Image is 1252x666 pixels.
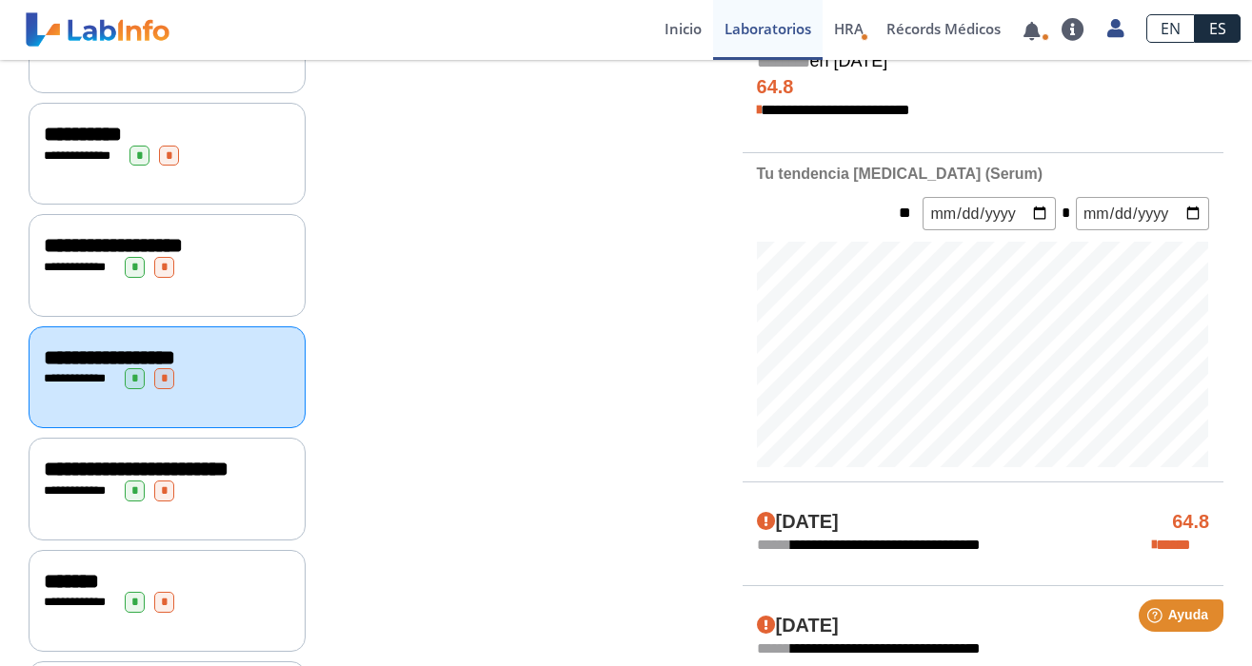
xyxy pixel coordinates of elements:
[923,197,1056,230] input: mm/dd/yyyy
[757,615,839,637] h4: [DATE]
[1195,14,1241,43] a: ES
[757,511,839,534] h4: [DATE]
[1172,511,1209,534] h4: 64.8
[1076,197,1209,230] input: mm/dd/yyyy
[757,76,1209,99] h4: 64.8
[834,19,864,38] span: HRA
[757,51,1209,73] h5: en [DATE]
[757,166,1043,182] b: Tu tendencia [MEDICAL_DATA] (Serum)
[1083,592,1231,645] iframe: Help widget launcher
[1146,14,1195,43] a: EN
